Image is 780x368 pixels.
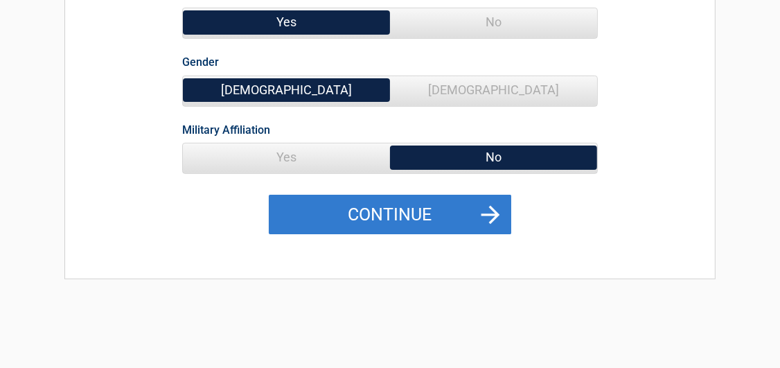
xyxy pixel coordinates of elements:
[390,76,597,104] span: [DEMOGRAPHIC_DATA]
[269,195,511,235] button: Continue
[183,76,390,104] span: [DEMOGRAPHIC_DATA]
[182,53,219,71] label: Gender
[390,8,597,36] span: No
[182,121,270,139] label: Military Affiliation
[183,8,390,36] span: Yes
[390,143,597,171] span: No
[183,143,390,171] span: Yes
